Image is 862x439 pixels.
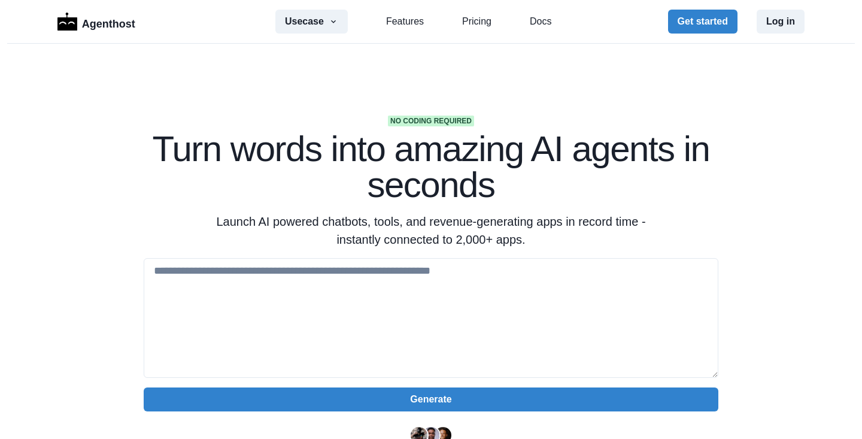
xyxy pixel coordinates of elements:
[201,213,661,249] p: Launch AI powered chatbots, tools, and revenue-generating apps in record time - instantly connect...
[530,14,551,29] a: Docs
[82,11,135,32] p: Agenthost
[386,14,424,29] a: Features
[275,10,348,34] button: Usecase
[388,116,474,126] span: No coding required
[757,10,805,34] button: Log in
[57,13,77,31] img: Logo
[57,11,135,32] a: LogoAgenthost
[144,131,718,203] h1: Turn words into amazing AI agents in seconds
[144,387,718,411] button: Generate
[668,10,737,34] button: Get started
[462,14,491,29] a: Pricing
